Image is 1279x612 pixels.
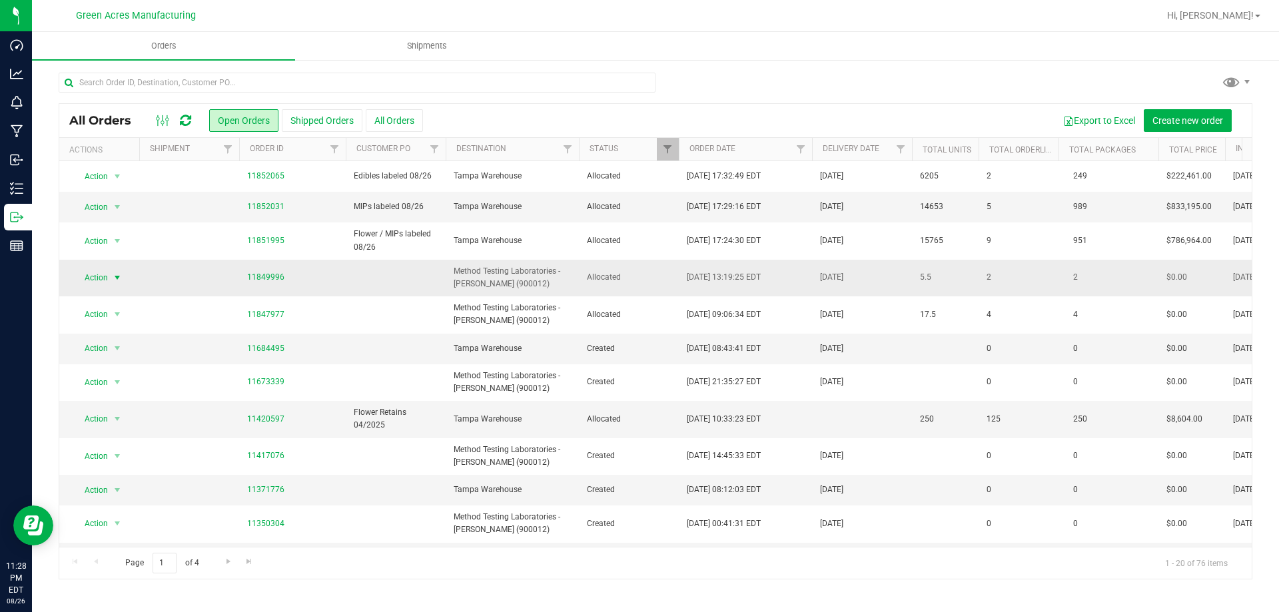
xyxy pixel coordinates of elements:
span: [DATE] [820,271,843,284]
span: Created [587,450,671,462]
button: Create new order [1144,109,1232,132]
a: 11852065 [247,170,284,182]
span: Created [587,483,671,496]
span: Action [73,305,109,324]
span: $0.00 [1166,308,1187,321]
a: Filter [557,138,579,160]
span: Allocated [587,413,671,426]
a: Filter [890,138,912,160]
a: Filter [657,138,679,160]
span: [DATE] [1233,271,1256,284]
span: 0 [1066,480,1084,499]
span: 14653 [920,200,943,213]
span: Action [73,198,109,216]
span: select [109,268,126,287]
span: $8,604.00 [1166,413,1202,426]
span: 0 [1066,446,1084,465]
button: Export to Excel [1055,109,1144,132]
span: 17.5 [920,308,936,321]
span: select [109,447,126,465]
a: 11852031 [247,200,284,213]
a: Total Units [923,145,971,154]
span: Method Testing Laboratories - [PERSON_NAME] (900012) [454,370,571,395]
span: [DATE] 21:35:27 EDT [687,376,761,388]
span: [DATE] [820,450,843,462]
a: Shipments [295,32,558,60]
span: Created [587,342,671,355]
span: Action [73,339,109,358]
span: Allocated [587,170,671,182]
span: 250 [920,413,934,426]
inline-svg: Analytics [10,67,23,81]
a: Go to the next page [218,553,238,571]
span: $0.00 [1166,271,1187,284]
p: 11:28 PM EDT [6,560,26,596]
a: Customer PO [356,144,410,153]
span: [DATE] [820,483,843,496]
a: Filter [217,138,239,160]
span: 2 [987,170,991,182]
input: 1 [153,553,177,573]
span: select [109,339,126,358]
a: 11684495 [247,342,284,355]
span: Tampa Warehouse [454,413,571,426]
inline-svg: Reports [10,239,23,252]
span: 0 [1066,514,1084,533]
span: [DATE] [1233,450,1256,462]
span: 0 [987,450,991,462]
span: [DATE] [820,234,843,247]
span: [DATE] [1233,234,1256,247]
span: 1 - 20 of 76 items [1154,553,1238,573]
span: [DATE] [820,376,843,388]
div: Actions [69,145,134,154]
span: select [109,305,126,324]
a: Filter [424,138,446,160]
inline-svg: Inventory [10,182,23,195]
a: Go to the last page [240,553,259,571]
span: 0 [987,517,991,530]
span: Edibles labeled 08/26 [354,170,438,182]
a: Shipment [150,144,190,153]
span: 0 [1066,339,1084,358]
a: Total Orderlines [989,145,1061,154]
span: Allocated [587,271,671,284]
span: [DATE] 17:32:49 EDT [687,170,761,182]
span: [DATE] [1233,483,1256,496]
span: select [109,198,126,216]
span: 951 [1066,231,1094,250]
inline-svg: Monitoring [10,96,23,109]
a: Filter [790,138,812,160]
span: [DATE] [820,170,843,182]
p: 08/26 [6,596,26,606]
span: Shipments [389,40,465,52]
span: $0.00 [1166,376,1187,388]
a: Filter [324,138,346,160]
span: Method Testing Laboratories - [PERSON_NAME] (900012) [454,302,571,327]
a: Order ID [250,144,284,153]
span: 4 [987,308,991,321]
span: 0 [1066,372,1084,392]
a: Total Price [1169,145,1217,154]
span: Orders [133,40,195,52]
a: Delivery Date [823,144,879,153]
span: [DATE] 00:41:31 EDT [687,517,761,530]
span: 250 [1066,410,1094,429]
span: [DATE] [1233,342,1256,355]
span: 0 [987,376,991,388]
a: Destination [456,144,506,153]
a: 11350304 [247,517,284,530]
span: [DATE] 13:19:25 EDT [687,271,761,284]
a: 11849996 [247,271,284,284]
span: Flower Retains 04/2025 [354,406,438,432]
a: 11420597 [247,413,284,426]
span: [DATE] 09:06:34 EDT [687,308,761,321]
span: [DATE] 17:24:30 EDT [687,234,761,247]
inline-svg: Dashboard [10,39,23,52]
span: Tampa Warehouse [454,483,571,496]
inline-svg: Outbound [10,210,23,224]
span: Tampa Warehouse [454,170,571,182]
span: [DATE] [820,308,843,321]
span: 9 [987,234,991,247]
span: [DATE] [1233,200,1256,213]
span: [DATE] 08:43:41 EDT [687,342,761,355]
